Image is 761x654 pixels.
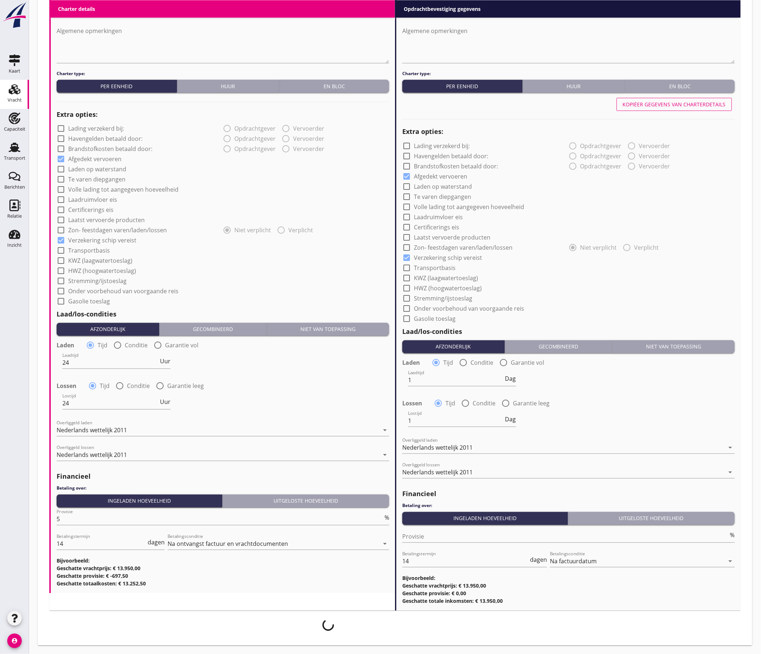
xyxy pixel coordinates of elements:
label: HWZ (hoogwatertoeslag) [414,285,482,292]
label: Laden op waterstand [68,166,126,173]
label: Verzekering schip vereist [414,254,482,262]
div: Uitgeloste hoeveelheid [225,497,386,505]
button: Gecombineerd [159,323,267,336]
div: Huur [526,82,622,90]
div: Gecombineerd [508,343,609,351]
label: Onder voorbehoud van voorgaande reis [414,305,524,312]
label: Stremming/ijstoeslag [68,278,127,285]
label: Garantie leeg [167,383,204,390]
label: Zon- feestdagen varen/laden/lossen [68,227,167,234]
div: % [383,515,389,521]
input: Betalingstermijn [57,538,146,550]
h3: Geschatte totaalkosten: € 13.252,50 [57,580,389,588]
div: Niet van toepassing [270,326,386,333]
button: Uitgeloste hoeveelheid [222,495,389,508]
div: % [729,532,735,538]
div: Niet van toepassing [616,343,732,351]
label: Tijd [98,342,107,349]
div: Afzonderlijk [405,343,502,351]
label: Laadruimvloer eis [414,214,463,221]
strong: Lossen [402,400,422,407]
label: Stremming/ijstoeslag [414,295,472,302]
label: Laadruimvloer eis [68,196,117,204]
button: Ingeladen hoeveelheid [57,495,222,508]
label: Lading verzekerd bij: [68,125,124,132]
input: Betalingstermijn [402,556,528,567]
i: arrow_drop_down [726,557,735,566]
div: En bloc [283,82,386,90]
div: Per eenheid [59,82,174,90]
label: Te varen diepgangen [68,176,126,183]
label: Tijd [443,359,453,367]
label: Afgedekt vervoeren [68,156,122,163]
div: Vracht [8,98,22,102]
div: Na factuurdatum [550,558,597,565]
label: Garantie vol [165,342,198,349]
i: arrow_drop_down [726,468,735,477]
div: Per eenheid [405,82,519,90]
button: Kopiëer gegevens van charterdetails [617,98,732,111]
label: Garantie vol [511,359,544,367]
button: Afzonderlijk [402,340,505,353]
strong: Laden [57,342,74,349]
button: Uitgeloste hoeveelheid [568,512,735,525]
label: Te varen diepgangen [414,193,471,201]
button: Ingeladen hoeveelheid [402,512,568,525]
i: account_circle [7,634,22,648]
button: En bloc [280,80,389,93]
div: dagen [146,540,165,545]
input: Provisie [402,531,729,543]
h3: Geschatte provisie: € -697,50 [57,572,389,580]
h3: Geschatte vrachtprijs: € 13.950,00 [402,582,735,590]
label: Afgedekt vervoeren [414,173,467,180]
div: Uitgeloste hoeveelheid [571,515,732,522]
i: arrow_drop_down [726,444,735,452]
div: Gecombineerd [162,326,263,333]
label: Zon- feestdagen varen/laden/lossen [414,244,513,252]
label: Certificerings eis [68,207,114,214]
span: Dag [505,376,516,382]
div: Huur [180,82,276,90]
label: Havengelden betaald door: [68,135,143,143]
input: Lostijd [62,398,159,409]
h2: Laad/los-condities [402,327,735,337]
div: Na ontvangst factuur en vrachtdocumenten [168,541,288,547]
input: Lostijd [408,415,504,427]
button: Niet van toepassing [267,323,389,336]
label: Conditie [125,342,148,349]
label: Tijd [445,400,455,407]
div: Ingeladen hoeveelheid [59,497,219,505]
label: Conditie [473,400,495,407]
div: Transport [4,156,25,160]
label: Brandstofkosten betaald door: [414,163,498,170]
h2: Financieel [402,489,735,499]
h4: Betaling over: [57,485,389,492]
span: Uur [160,399,170,405]
div: Nederlands wettelijk 2011 [402,469,473,476]
h3: Geschatte totale inkomsten: € 13.950,00 [402,597,735,605]
h2: Extra opties: [57,110,389,119]
div: Nederlands wettelijk 2011 [402,445,473,451]
button: Huur [177,80,280,93]
label: KWZ (laagwatertoeslag) [68,257,132,265]
label: Verzekering schip vereist [68,237,136,244]
div: Capaciteit [4,127,25,131]
strong: Lossen [57,383,77,390]
h2: Laad/los-condities [57,310,389,319]
label: Garantie leeg [513,400,550,407]
label: Onder voorbehoud van voorgaande reis [68,288,178,295]
button: Afzonderlijk [57,323,159,336]
i: arrow_drop_down [380,426,389,435]
label: Tijd [100,383,110,390]
h3: Bijvoorbeeld: [402,575,735,582]
h4: Charter type: [57,70,389,77]
span: Dag [505,417,516,422]
label: Conditie [470,359,493,367]
input: Laadtijd [62,357,159,369]
label: Laatst vervoerde producten [68,217,145,224]
div: Nederlands wettelijk 2011 [57,452,127,458]
div: Inzicht [7,243,22,248]
label: Transportbasis [414,265,456,272]
div: Ingeladen hoeveelheid [405,515,565,522]
div: Kaart [9,69,20,73]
